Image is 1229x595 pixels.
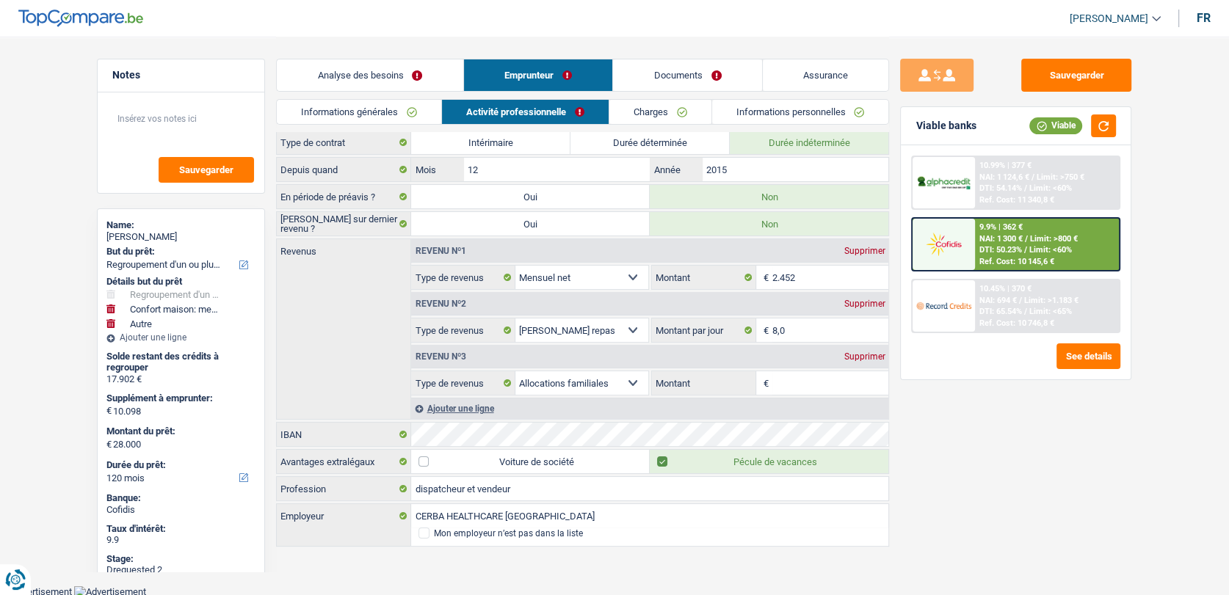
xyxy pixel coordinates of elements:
div: Mon employeur n’est pas dans la liste [433,529,582,538]
span: Limit: <65% [1029,307,1072,316]
div: Stage: [106,553,255,565]
label: Montant [652,371,756,395]
div: 10.45% | 370 € [979,284,1032,293]
div: 9.9 [106,534,255,546]
div: Ref. Cost: 10 746,8 € [979,318,1054,328]
div: Ajouter une ligne [106,332,255,343]
label: Supplément à emprunter: [106,393,253,404]
a: Activité professionnelle [442,100,609,124]
label: Intérimaire [411,131,570,154]
div: Détails but du prêt [106,276,255,288]
div: Solde restant des crédits à regrouper [106,351,255,373]
label: Année [650,158,702,181]
label: Revenus [277,239,410,256]
span: € [106,439,112,450]
label: But du prêt: [106,246,253,258]
a: Documents [613,59,762,91]
span: NAI: 1 124,6 € [979,172,1029,182]
div: Revenu nº3 [411,352,469,361]
h5: Notes [112,69,250,81]
img: Record Credits [916,292,971,319]
label: Depuis quand [277,158,411,181]
a: [PERSON_NAME] [1058,7,1161,31]
img: TopCompare Logo [18,10,143,27]
a: Emprunteur [464,59,613,91]
div: Drequested 2 [106,564,255,576]
span: Sauvegarder [179,165,233,175]
label: Pécule de vacances [650,450,888,473]
div: Cofidis [106,504,255,516]
span: Limit: >800 € [1030,234,1078,244]
label: Type de revenus [411,266,515,289]
span: DTI: 65.54% [979,307,1022,316]
span: / [1024,245,1027,255]
label: Montant par jour [652,318,756,342]
div: Ref. Cost: 11 340,8 € [979,195,1054,205]
button: Sauvegarder [1021,59,1131,92]
label: En période de préavis ? [277,185,411,208]
span: € [756,371,772,395]
input: MM [464,158,650,181]
a: Informations générales [277,100,441,124]
span: € [756,266,772,289]
label: Profession [277,477,411,500]
label: Durée déterminée [570,131,730,154]
label: Type de revenus [411,371,515,395]
span: Limit: <60% [1029,183,1072,193]
label: IBAN [277,423,411,446]
div: Supprimer [840,299,888,308]
span: / [1024,183,1027,193]
button: Sauvegarder [159,157,254,183]
span: [PERSON_NAME] [1070,12,1148,25]
div: 10.99% | 377 € [979,161,1032,170]
span: € [756,318,772,342]
span: Limit: >1.183 € [1024,296,1078,305]
div: Supprimer [840,352,888,361]
span: Limit: <60% [1029,245,1072,255]
span: Limit: >750 € [1037,172,1084,182]
a: Informations personnelles [712,100,889,124]
div: Ref. Cost: 10 145,6 € [979,257,1054,266]
div: Viable [1029,117,1082,134]
span: / [1025,234,1028,244]
label: Employeur [277,504,411,528]
a: Assurance [763,59,889,91]
label: Voiture de société [411,450,650,473]
div: 9.9% | 362 € [979,222,1023,232]
div: Revenu nº2 [411,299,469,308]
div: Ajouter une ligne [411,398,888,419]
a: Analyse des besoins [277,59,463,91]
label: Avantages extralégaux [277,450,411,473]
label: Montant [652,266,756,289]
div: fr [1197,11,1211,25]
label: Durée du prêt: [106,459,253,471]
div: [PERSON_NAME] [106,231,255,243]
button: See details [1056,343,1120,369]
span: / [1024,307,1027,316]
div: Revenu nº1 [411,247,469,255]
input: AAAA [703,158,888,181]
label: Type de contrat [277,131,411,154]
label: Type de revenus [411,318,515,342]
span: / [1019,296,1022,305]
span: € [106,405,112,417]
div: Taux d'intérêt: [106,523,255,535]
span: DTI: 50.23% [979,245,1022,255]
div: 17.902 € [106,373,255,385]
img: AlphaCredit [916,175,971,191]
span: DTI: 54.14% [979,183,1022,193]
label: Oui [411,185,650,208]
label: Montant du prêt: [106,426,253,437]
label: Non [650,212,888,236]
label: Durée indéterminée [730,131,889,154]
input: Cherchez votre employeur [411,504,888,528]
div: Supprimer [840,247,888,255]
div: Viable banks [916,120,976,132]
a: Charges [609,100,711,124]
span: NAI: 1 300 € [979,234,1023,244]
span: NAI: 694 € [979,296,1017,305]
label: Mois [411,158,463,181]
span: / [1032,172,1034,182]
div: Name: [106,219,255,231]
img: Cofidis [916,230,971,258]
